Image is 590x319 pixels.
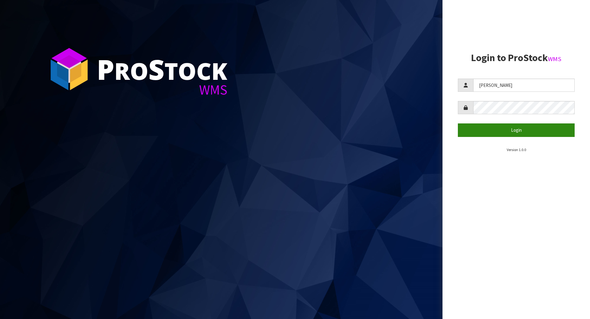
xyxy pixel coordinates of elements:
[97,50,114,88] span: P
[97,55,227,83] div: ro tock
[473,79,575,92] input: Username
[458,53,575,63] h2: Login to ProStock
[46,46,92,92] img: ProStock Cube
[548,55,561,63] small: WMS
[97,83,227,97] div: WMS
[507,147,526,152] small: Version 1.0.0
[148,50,164,88] span: S
[458,123,575,137] button: Login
